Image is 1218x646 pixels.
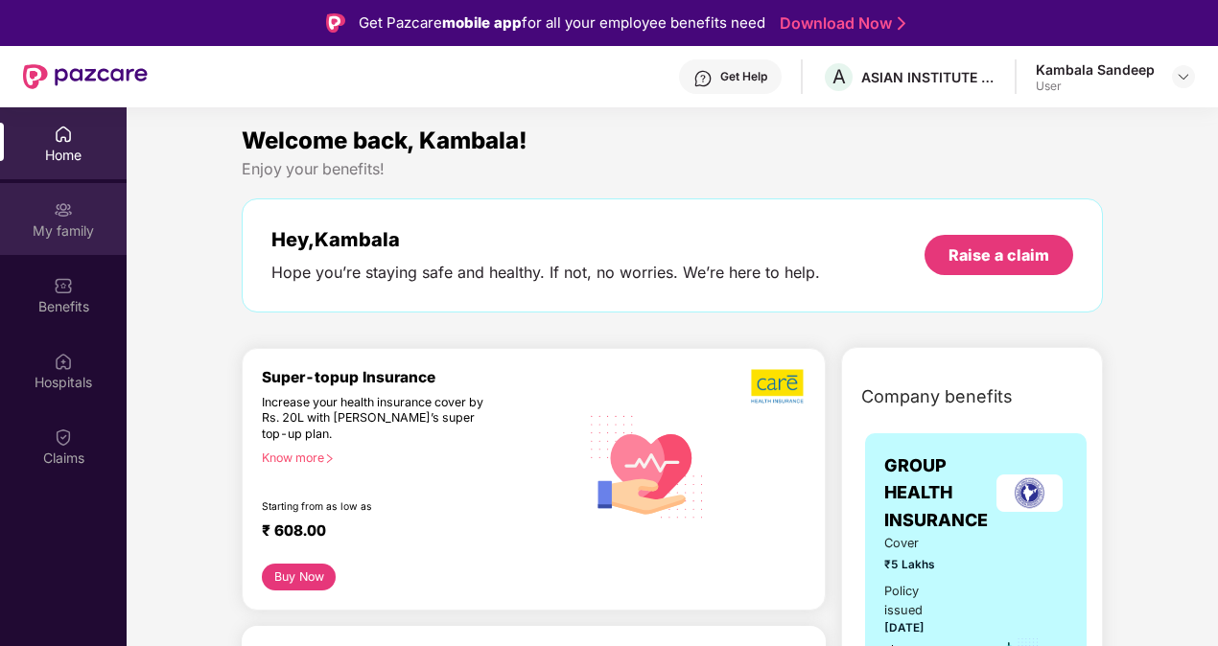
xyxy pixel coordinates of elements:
span: GROUP HEALTH INSURANCE [884,452,992,534]
div: Hope you’re staying safe and healthy. If not, no worries. We’re here to help. [271,263,820,283]
img: svg+xml;base64,PHN2ZyBpZD0iQmVuZWZpdHMiIHhtbG5zPSJodHRwOi8vd3d3LnczLm9yZy8yMDAwL3N2ZyIgd2lkdGg9Ij... [54,276,73,295]
img: insurerLogo [996,474,1063,512]
div: Get Help [720,69,767,84]
span: Cover [884,534,952,553]
img: Logo [326,13,345,33]
div: Starting from as low as [262,500,498,514]
button: Buy Now [262,564,336,590]
div: Know more [262,450,568,464]
div: Super-topup Insurance [262,368,579,386]
div: Hey, Kambala [271,228,820,251]
div: ASIAN INSTITUTE OF NEPHROLOGY AND UROLOGY PRIVATE LIMITED [861,68,995,86]
span: ₹5 Lakhs [884,556,952,574]
div: Kambala Sandeep [1036,60,1155,79]
span: A [832,65,846,88]
div: Increase your health insurance cover by Rs. 20L with [PERSON_NAME]’s super top-up plan. [262,395,497,443]
img: b5dec4f62d2307b9de63beb79f102df3.png [751,368,806,404]
img: New Pazcare Logo [23,64,148,89]
div: User [1036,79,1155,94]
span: Welcome back, Kambala! [242,127,527,154]
div: ₹ 608.00 [262,521,560,544]
img: svg+xml;base64,PHN2ZyBpZD0iQ2xhaW0iIHhtbG5zPSJodHRwOi8vd3d3LnczLm9yZy8yMDAwL3N2ZyIgd2lkdGg9IjIwIi... [54,427,73,447]
img: svg+xml;base64,PHN2ZyBpZD0iRHJvcGRvd24tMzJ4MzIiIHhtbG5zPSJodHRwOi8vd3d3LnczLm9yZy8yMDAwL3N2ZyIgd2... [1176,69,1191,84]
img: svg+xml;base64,PHN2ZyBpZD0iSG9tZSIgeG1sbnM9Imh0dHA6Ly93d3cudzMub3JnLzIwMDAvc3ZnIiB3aWR0aD0iMjAiIG... [54,125,73,144]
span: Company benefits [861,383,1013,410]
img: svg+xml;base64,PHN2ZyB4bWxucz0iaHR0cDovL3d3dy53My5vcmcvMjAwMC9zdmciIHhtbG5zOnhsaW5rPSJodHRwOi8vd3... [579,397,715,535]
strong: mobile app [442,13,522,32]
div: Get Pazcare for all your employee benefits need [359,12,765,35]
span: right [324,453,335,464]
div: Enjoy your benefits! [242,159,1103,179]
img: svg+xml;base64,PHN2ZyB3aWR0aD0iMjAiIGhlaWdodD0iMjAiIHZpZXdCb3g9IjAgMCAyMCAyMCIgZmlsbD0ibm9uZSIgeG... [54,200,73,219]
a: Download Now [780,13,900,34]
img: svg+xml;base64,PHN2ZyBpZD0iSG9zcGl0YWxzIiB4bWxucz0iaHR0cDovL3d3dy53My5vcmcvMjAwMC9zdmciIHdpZHRoPS... [54,352,73,371]
img: Stroke [898,13,905,34]
div: Raise a claim [949,244,1049,265]
img: svg+xml;base64,PHN2ZyBpZD0iSGVscC0zMngzMiIgeG1sbnM9Imh0dHA6Ly93d3cudzMub3JnLzIwMDAvc3ZnIiB3aWR0aD... [693,69,713,88]
span: [DATE] [884,621,925,634]
div: Policy issued [884,582,952,620]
